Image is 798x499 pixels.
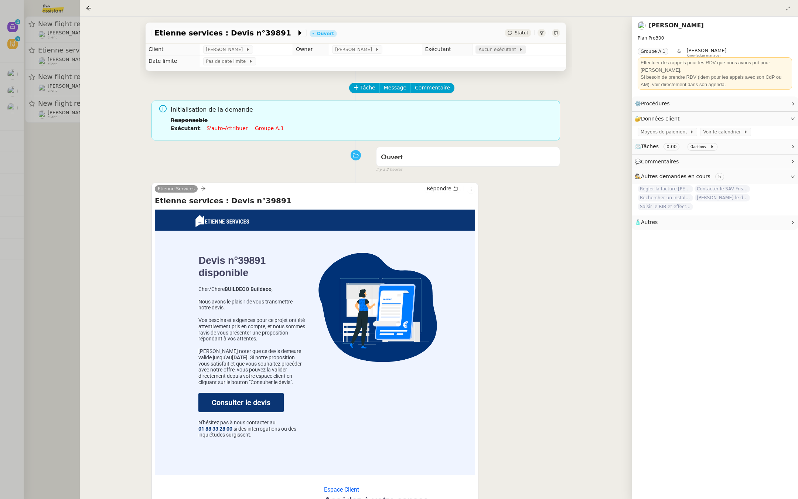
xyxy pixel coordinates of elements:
p: N'hésitez pas à nous contacter au si des interrogations ou des inquiétudes surgissent. [198,420,306,438]
span: ⚙️ [635,99,673,108]
span: Espace Client [324,486,359,493]
p: Nous avons le plaisir de vous transmettre notre devis. [198,292,306,311]
a: Etienne Services [155,186,198,192]
span: 🔐 [635,115,683,123]
span: Moyens de paiement [641,128,690,136]
span: Plan Pro [638,35,655,41]
span: Voir le calendrier [703,128,743,136]
a: S'auto-attribuer [207,125,248,131]
span: 300 [655,35,664,41]
span: : [200,125,202,131]
button: Message [379,83,411,93]
span: Tâche [360,84,375,92]
img: logoblanc.png [193,215,252,227]
b: Responsable [171,117,208,123]
td: Date limite [146,55,200,67]
span: il y a 2 heures [376,167,402,173]
strong: BUILDEOO [225,286,249,292]
span: Tâches [641,143,659,149]
small: actions [693,145,706,149]
div: 🧴Autres [632,215,798,230]
a: [PERSON_NAME] [649,22,704,29]
span: [PERSON_NAME] le devis DEV1053 [695,194,750,201]
div: Si besoin de prendre RDV (idem pour les appels avec son CdP ou AM), voir directement dans son age... [641,74,789,88]
span: Procédures [641,101,670,106]
span: Rechercher un installateur de porte blindée [638,194,693,201]
span: Aucun exécutant [478,46,519,53]
span: Devis n°39891 disponible [198,255,266,278]
td: Owner [293,44,329,55]
button: Tâche [349,83,380,93]
p: Vos besoins et exigences pour ce projet ont été attentivement pris en compte, et nous sommes ravi... [198,311,306,342]
span: Autres [641,219,658,225]
span: Ouvert [381,154,403,161]
strong: Consulter le devis [212,398,270,407]
span: Statut [515,30,528,35]
span: [PERSON_NAME] [335,46,375,53]
div: Ouvert [317,31,334,36]
div: ⚙️Procédures [632,96,798,111]
span: Données client [641,116,680,122]
a: Consulter le devis [198,393,284,412]
div: 🕵️Autres demandes en cours 5 [632,169,798,184]
h4: Etienne services : Devis n°39891 [155,196,475,206]
span: [PERSON_NAME] [687,48,727,53]
app-user-label: Knowledge manager [687,48,727,57]
div: 💬Commentaires [632,155,798,169]
img: Ilustration of resumes [318,253,437,361]
span: [PERSON_NAME] [206,46,246,53]
span: Régler la facture [PERSON_NAME] [638,185,693,193]
strong: [DATE] [232,354,248,360]
span: Répondre [427,185,451,192]
span: Saisir le RIB et effectuer le règlement [638,203,693,210]
div: Effectuer des rappels pour les RDV que nous avons prit pour [PERSON_NAME]. [641,59,789,74]
b: Exécutant [171,125,200,131]
span: Contacter le SAV Frisquet pour RDV [695,185,750,193]
div: 🔐Données client [632,112,798,126]
a: Groupe a.1 [255,125,284,131]
span: Commentaire [415,84,450,92]
nz-tag: 5 [715,173,724,180]
span: 🕵️ [635,173,727,179]
span: 💬 [635,159,682,164]
span: Autres demandes en cours [641,173,710,179]
span: Commentaires [641,159,679,164]
button: Commentaire [410,83,454,93]
span: Knowledge manager [687,54,721,58]
span: Etienne services : Devis n°39891 [154,29,296,37]
span: 🧴 [635,219,658,225]
span: Pas de date limite [206,58,249,65]
div: ⏲️Tâches 0:00 0actions [632,139,798,154]
span: 0 [690,144,693,149]
nz-tag: 0:00 [664,143,679,150]
span: Initialisation de la demande [171,105,554,115]
button: Répondre [424,184,461,193]
td: Client [146,44,200,55]
span: & [677,48,681,57]
p: [PERSON_NAME] noter que ce devis demeure valide jusqu'au . Si notre proposition vous satisfait et... [198,342,306,386]
img: users%2F2TyHGbgGwwZcFhdWHiwf3arjzPD2%2Favatar%2F1545394186276.jpeg [638,21,646,30]
strong: Buildeoo [250,286,272,292]
a: 01 88 33 28 00 [198,426,232,432]
span: ⏲️ [635,143,720,149]
p: Cher/Chère , [198,286,306,292]
span: Message [384,84,406,92]
td: Exécutant [422,44,473,55]
nz-tag: Groupe A.1 [638,48,668,55]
